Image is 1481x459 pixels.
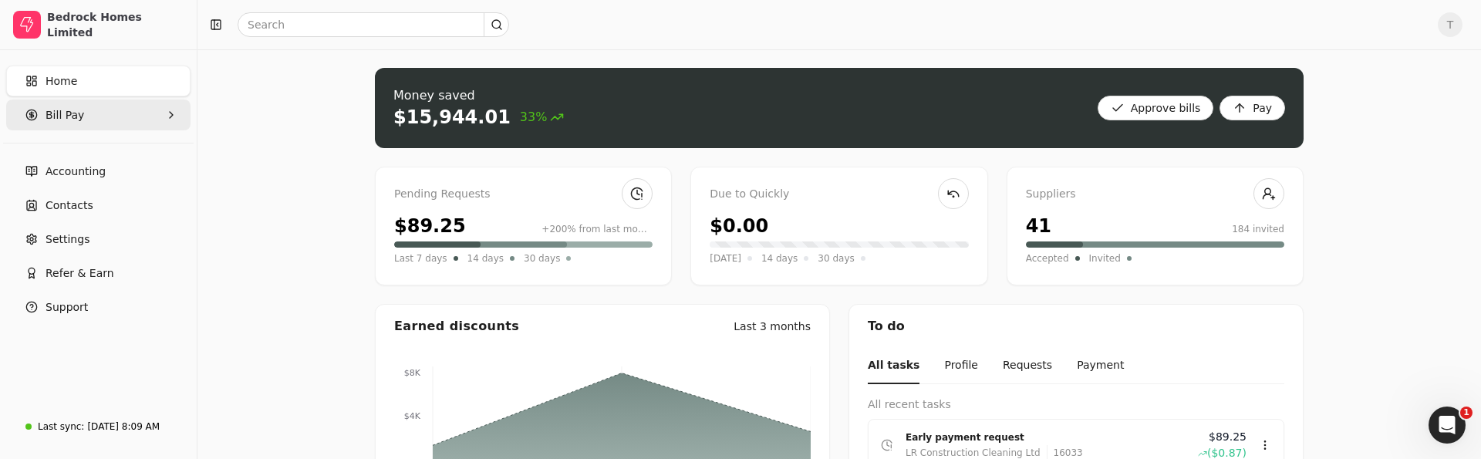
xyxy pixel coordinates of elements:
[6,413,191,440] a: Last sync:[DATE] 8:09 AM
[818,251,854,266] span: 30 days
[238,12,509,37] input: Search
[520,108,565,127] span: 33%
[6,190,191,221] a: Contacts
[6,258,191,289] button: Refer & Earn
[710,251,741,266] span: [DATE]
[1232,222,1284,236] div: 184 invited
[38,420,84,434] div: Last sync:
[46,197,93,214] span: Contacts
[46,231,89,248] span: Settings
[761,251,798,266] span: 14 days
[47,9,184,40] div: Bedrock Homes Limited
[6,292,191,322] button: Support
[393,105,511,130] div: $15,944.01
[46,299,88,316] span: Support
[1077,348,1124,384] button: Payment
[46,265,114,282] span: Refer & Earn
[1438,12,1462,37] button: T
[868,348,919,384] button: All tasks
[1209,429,1247,445] span: $89.25
[6,156,191,187] a: Accounting
[849,305,1303,348] div: To do
[541,222,653,236] div: +200% from last month
[710,212,768,240] div: $0.00
[394,317,519,336] div: Earned discounts
[467,251,504,266] span: 14 days
[6,66,191,96] a: Home
[1003,348,1052,384] button: Requests
[1460,407,1473,419] span: 1
[1429,407,1466,444] iframe: Intercom live chat
[1026,251,1069,266] span: Accepted
[1026,212,1051,240] div: 41
[1098,96,1214,120] button: Approve bills
[1026,186,1284,203] div: Suppliers
[906,430,1186,445] div: Early payment request
[87,420,160,434] div: [DATE] 8:09 AM
[404,368,421,378] tspan: $8K
[6,224,191,255] a: Settings
[6,100,191,130] button: Bill Pay
[46,73,77,89] span: Home
[1220,96,1285,120] button: Pay
[868,397,1284,413] div: All recent tasks
[404,411,421,421] tspan: $4K
[524,251,560,266] span: 30 days
[734,319,811,335] div: Last 3 months
[46,164,106,180] span: Accounting
[944,348,978,384] button: Profile
[394,212,466,240] div: $89.25
[394,251,447,266] span: Last 7 days
[46,107,84,123] span: Bill Pay
[393,86,564,105] div: Money saved
[1089,251,1121,266] span: Invited
[710,186,968,203] div: Due to Quickly
[394,186,653,203] div: Pending Requests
